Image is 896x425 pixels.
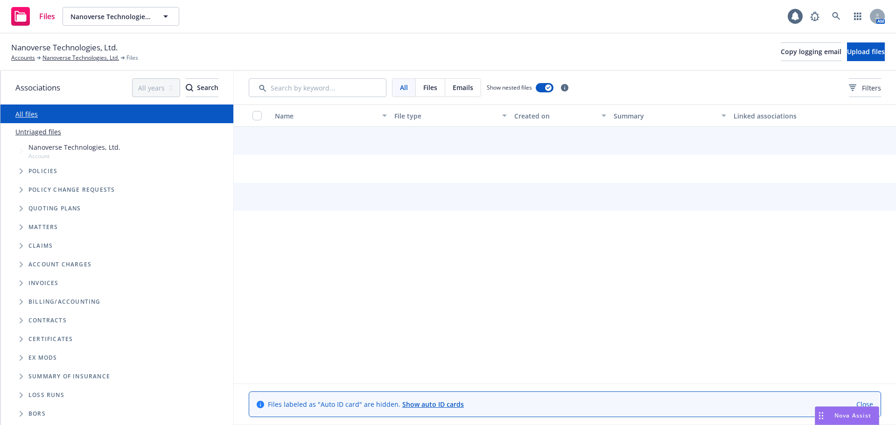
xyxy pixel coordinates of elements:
[511,105,610,127] button: Created on
[15,110,38,118] a: All files
[400,83,408,92] span: All
[730,105,849,127] button: Linked associations
[781,42,841,61] button: Copy logging email
[847,42,885,61] button: Upload files
[70,12,151,21] span: Nanoverse Technologies, Ltd.
[848,7,867,26] a: Switch app
[28,318,67,323] span: Contracts
[514,111,596,121] div: Created on
[394,111,496,121] div: File type
[28,224,58,230] span: Matters
[0,293,233,423] div: Folder Tree Example
[28,243,53,249] span: Claims
[268,399,464,409] span: Files labeled as "Auto ID card" are hidden.
[11,54,35,62] a: Accounts
[11,42,118,54] span: Nanoverse Technologies, Ltd.
[423,83,437,92] span: Files
[186,78,218,97] button: SearchSearch
[42,54,119,62] a: Nanoverse Technologies, Ltd.
[28,187,115,193] span: Policy change requests
[28,280,59,286] span: Invoices
[610,105,729,127] button: Summary
[28,168,58,174] span: Policies
[63,7,179,26] button: Nanoverse Technologies, Ltd.
[856,399,873,409] a: Close
[15,127,61,137] a: Untriaged files
[849,83,881,93] span: Filters
[28,299,101,305] span: Billing/Accounting
[271,105,391,127] button: Name
[805,7,824,26] a: Report a Bug
[249,78,386,97] input: Search by keyword...
[815,406,879,425] button: Nova Assist
[862,83,881,93] span: Filters
[28,355,57,361] span: Ex Mods
[28,262,91,267] span: Account charges
[391,105,510,127] button: File type
[487,84,532,91] span: Show nested files
[734,111,846,121] div: Linked associations
[28,374,110,379] span: Summary of insurance
[186,84,193,91] svg: Search
[28,336,73,342] span: Certificates
[849,78,881,97] button: Filters
[781,47,841,56] span: Copy logging email
[28,411,46,417] span: BORs
[847,47,885,56] span: Upload files
[39,13,55,20] span: Files
[126,54,138,62] span: Files
[275,111,377,121] div: Name
[827,7,846,26] a: Search
[815,407,827,425] div: Drag to move
[7,3,59,29] a: Files
[614,111,715,121] div: Summary
[252,111,262,120] input: Select all
[453,83,473,92] span: Emails
[186,79,218,97] div: Search
[15,82,60,94] span: Associations
[0,140,233,293] div: Tree Example
[28,392,64,398] span: Loss Runs
[28,142,120,152] span: Nanoverse Technologies, Ltd.
[834,411,871,419] span: Nova Assist
[402,400,464,409] a: Show auto ID cards
[28,206,81,211] span: Quoting plans
[28,152,120,160] span: Account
